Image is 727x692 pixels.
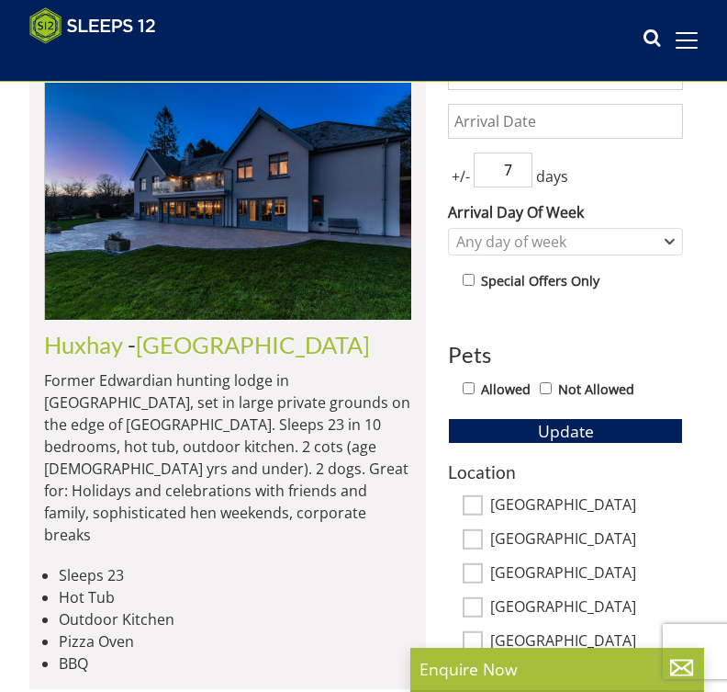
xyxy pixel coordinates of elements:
h3: Location [448,462,683,482]
p: Former Edwardian hunting lodge in [GEOGRAPHIC_DATA], set in large private grounds on the edge of ... [44,369,411,546]
a: [GEOGRAPHIC_DATA] [136,331,370,358]
li: Sleeps 23 [59,564,411,586]
span: Update [538,420,594,442]
label: Special Offers Only [481,271,599,291]
label: Not Allowed [558,380,634,400]
div: Combobox [448,228,683,255]
label: [GEOGRAPHIC_DATA] [490,632,683,652]
span: days [532,165,572,187]
button: Update [448,418,683,444]
img: duxhams-somerset-holiday-homes-sleeps-13.original.jpg [45,83,412,320]
input: Arrival Date [448,104,683,139]
li: Hot Tub [59,586,411,608]
h3: Pets [448,343,683,367]
label: [GEOGRAPHIC_DATA] [490,598,683,618]
iframe: Customer reviews powered by Trustpilot [20,55,213,71]
label: Arrival Day Of Week [448,201,683,223]
div: Any day of week [452,232,660,252]
label: [GEOGRAPHIC_DATA] [490,564,683,584]
p: Enquire Now [419,657,695,681]
label: [GEOGRAPHIC_DATA] [490,496,683,516]
li: Outdoor Kitchen [59,608,411,630]
label: [GEOGRAPHIC_DATA] [490,530,683,550]
li: Pizza Oven [59,630,411,652]
li: BBQ [59,652,411,675]
label: Allowed [481,380,531,400]
img: Sleeps 12 [29,7,156,44]
span: - [128,331,370,358]
a: Huxhay [44,331,123,358]
span: +/- [448,165,474,187]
